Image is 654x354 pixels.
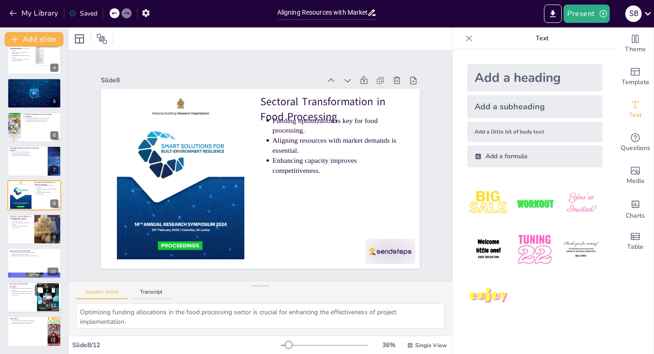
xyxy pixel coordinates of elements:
p: Ensuring project momentum is critical. [12,155,45,156]
button: Add slide [5,32,63,47]
p: Aligning budget with market dynamics fosters growth. [11,292,34,296]
button: s b [625,5,642,23]
img: 1.jpeg [467,182,510,225]
p: A new SPIU is essential for effective execution. [12,252,58,253]
div: Get real-time input from your audience [617,126,654,159]
div: 11 [7,282,62,313]
div: Add a heading [467,64,602,91]
p: Text [476,27,608,49]
img: 5.jpeg [513,228,556,271]
button: Speaker Notes [76,289,127,299]
p: Sectoral Transformation in Food Processing [34,181,58,186]
div: 11 [48,301,59,310]
p: Aligning resources with market demands is essential. [36,188,58,191]
p: Sectoral Transformation in [GEOGRAPHIC_DATA] [10,215,32,220]
div: Add text boxes [617,93,654,126]
p: Focusing on product development drives growth. [12,225,32,229]
div: 6 [50,131,58,139]
span: Template [622,77,649,87]
p: Effective communication enhances project efficiency. [12,255,58,257]
div: 7 [50,166,58,174]
span: Questions [621,143,650,153]
p: Additional funding supports technology startups. [26,117,58,119]
div: 12 [47,336,58,344]
span: Text [629,110,642,120]
div: 12 [7,316,61,346]
p: Strengthening Receivables Financing Markets [10,147,45,152]
div: 10 [7,248,61,278]
button: My Library [7,6,62,21]
div: s b [625,5,642,22]
span: Media [627,176,644,186]
img: 6.jpeg [560,228,602,271]
p: TAICO license denial impacts project. [12,151,45,153]
div: Add ready made slides [617,60,654,93]
button: Present [564,5,609,23]
div: Add charts and graphs [617,192,654,225]
img: 3.jpeg [560,182,602,225]
p: Proposed Fund Re-appropriations [10,45,32,50]
div: 4 [7,44,61,74]
p: Digital MSME Facilitation Services [10,79,58,82]
p: Allocation reduction reflects market conditions. [12,81,58,83]
div: Add images, graphics, shapes or video [617,159,654,192]
p: Enhancing capacity improves competitiveness. [36,191,58,194]
p: The strategy aims to enhance cost-effectiveness. [12,51,32,54]
input: Insert title [277,6,368,19]
div: 6 [7,112,61,142]
div: 9 [50,233,58,241]
div: Add a little bit of body text [467,122,602,142]
p: Reallocation of funds is necessary. [12,153,45,155]
div: 7 [7,146,61,176]
p: Approval is needed for proposed reallocations. [12,320,45,322]
p: Proposed reallocations will address specific project needs. [12,58,32,61]
div: Layout [72,32,87,46]
div: 5 [7,78,61,108]
p: Funds must reflect current market realities. [12,55,32,58]
img: 2.jpeg [513,182,556,225]
div: Saved [69,9,97,18]
p: Compliance with PIM is a priority. [12,253,58,255]
button: Delete Slide [48,284,59,295]
p: Appointment of New SPIU [10,249,58,252]
div: 9 [7,214,61,244]
div: 5 [50,97,58,106]
div: Add a table [617,225,654,258]
p: Summary of Proposed Changes [10,283,34,288]
span: Charts [626,211,645,221]
p: Optimizing resource utilization is essential. [11,291,34,293]
p: Reallocation optimizes costs for coir projects. [12,222,32,225]
textarea: Optimizing funding allocations in the food processing sector is crucial for enhancing the effecti... [76,303,445,328]
p: Reallocation of funds is essential for RAMP. [12,48,32,51]
div: Slide 8 [334,15,366,235]
div: 36 % [378,341,400,349]
div: Change the overall theme [617,27,654,60]
div: 8 [50,199,58,208]
img: 7.jpeg [467,275,510,317]
p: Next Steps [10,317,45,320]
p: Cost-effective implementation is prioritized. [12,83,58,85]
p: Funding optimization is key for food processing. [275,181,309,314]
p: Proposed changes address implementation challenges. [11,287,34,291]
div: 8 [7,180,61,210]
button: Transcript [131,289,172,299]
div: Add a formula [467,145,602,167]
img: 4.jpeg [467,228,510,271]
p: Funding optimization is key for food processing. [36,185,58,188]
span: Table [627,242,643,252]
p: Sectoral Transformation in Food Processing [287,170,332,316]
div: 10 [47,268,58,276]
p: Promoting innovation leads to job creation. [26,121,58,123]
div: 4 [50,64,58,72]
p: Fostering Entrepreneurship through Incubation [23,113,58,118]
p: Supporting MSME growth is a priority. [12,323,45,325]
p: Aligning resources with market demands is essential. [255,179,289,312]
span: Position [96,33,107,44]
p: Optimization of allocations benefits MSMEs. [12,85,58,86]
span: Theme [625,44,646,54]
button: Duplicate Slide [35,284,46,295]
p: Additional funding supports certification needs. [12,219,32,222]
div: Slide 8 / 12 [72,341,281,349]
p: Timely action is essential for project success. [12,321,45,323]
p: Enhancing capacity improves competitiveness. [236,177,269,310]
